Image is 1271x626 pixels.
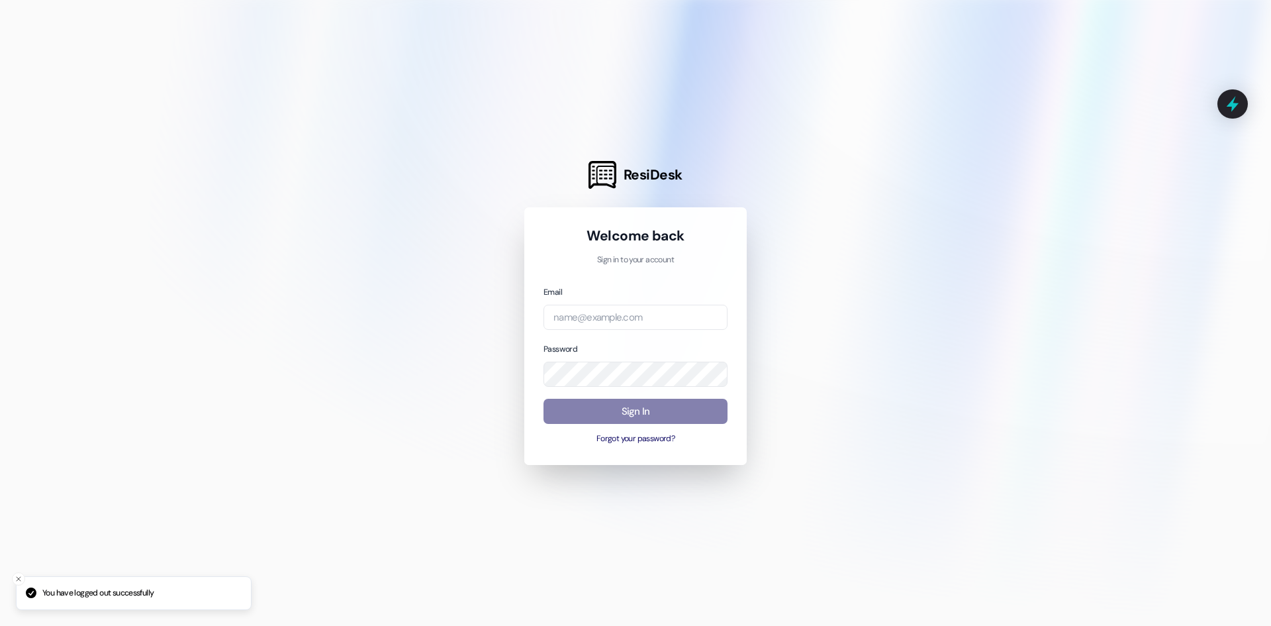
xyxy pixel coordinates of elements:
[543,287,562,297] label: Email
[624,166,683,184] span: ResiDesk
[543,399,728,425] button: Sign In
[42,588,154,600] p: You have logged out successfully
[588,161,616,189] img: ResiDesk Logo
[543,305,728,331] input: name@example.com
[543,227,728,245] h1: Welcome back
[12,572,25,586] button: Close toast
[543,433,728,445] button: Forgot your password?
[543,254,728,266] p: Sign in to your account
[543,344,577,354] label: Password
